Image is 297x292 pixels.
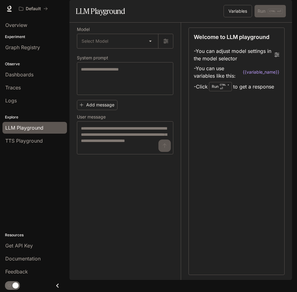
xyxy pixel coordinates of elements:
code: {{variable_name}} [243,69,279,75]
h1: LLM Playground [76,5,125,17]
p: ⏎ [220,83,229,90]
p: Default [26,6,41,11]
li: - You can adjust model settings in the model selector [194,46,279,63]
p: System prompt [77,56,108,60]
li: - You can use variables like this: [194,63,279,81]
button: Variables [224,5,252,17]
p: User message [77,115,106,119]
button: All workspaces [16,2,51,15]
p: CTRL + [220,83,229,87]
p: Model [77,27,90,32]
button: Add message [77,100,117,110]
div: Run [209,82,232,91]
p: Welcome to LLM playground [194,33,269,41]
li: - Click to get a response [194,81,279,92]
span: Select Model [82,38,108,44]
div: Select Model [77,34,158,48]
